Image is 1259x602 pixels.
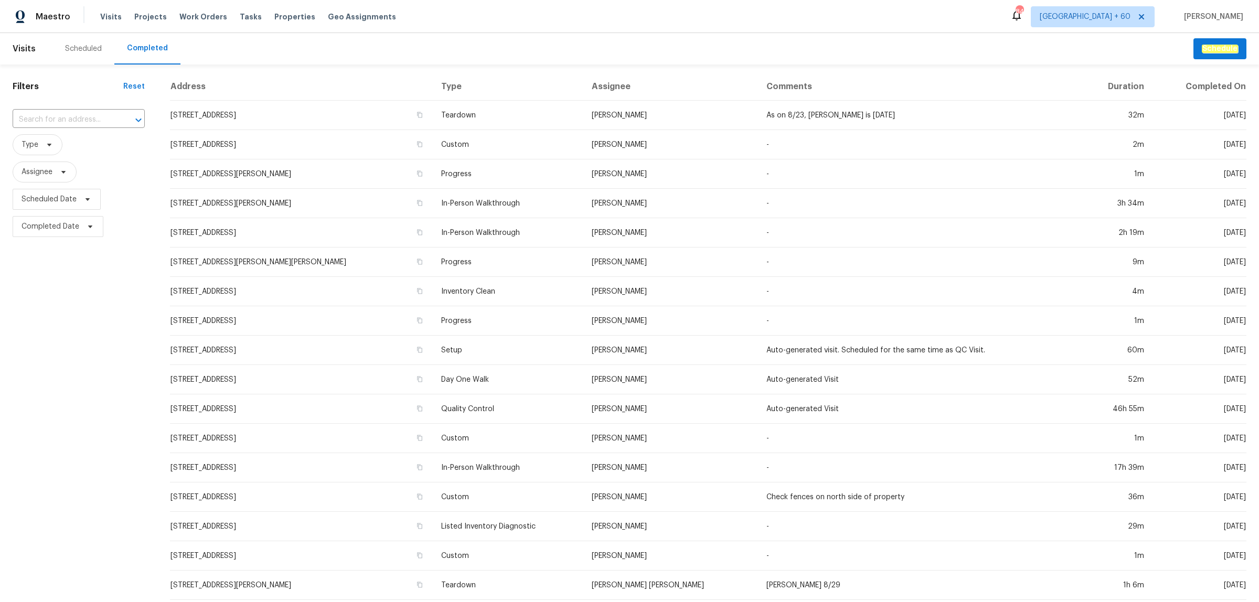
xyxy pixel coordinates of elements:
td: 3h 34m [1081,189,1153,218]
td: [DATE] [1153,482,1246,512]
td: 1m [1081,424,1153,453]
td: - [758,248,1081,277]
td: [DATE] [1153,277,1246,306]
td: [STREET_ADDRESS] [170,277,433,306]
td: 9m [1081,248,1153,277]
button: Copy Address [415,463,424,472]
td: - [758,189,1081,218]
td: [DATE] [1153,130,1246,159]
td: Custom [433,130,583,159]
td: Check fences on north side of property [758,482,1081,512]
th: Type [433,73,583,101]
button: Copy Address [415,433,424,443]
span: Geo Assignments [328,12,396,22]
td: Custom [433,424,583,453]
button: Schedule [1193,38,1246,60]
td: [DATE] [1153,541,1246,571]
td: [PERSON_NAME] [583,101,758,130]
td: [PERSON_NAME] [583,306,758,336]
button: Copy Address [415,228,424,237]
td: Quality Control [433,394,583,424]
td: In-Person Walkthrough [433,453,583,482]
td: Progress [433,306,583,336]
td: [STREET_ADDRESS] [170,482,433,512]
div: 845 [1016,6,1023,17]
td: [PERSON_NAME] [583,248,758,277]
button: Copy Address [415,198,424,208]
td: 1m [1081,306,1153,336]
td: Custom [433,541,583,571]
button: Copy Address [415,345,424,354]
button: Copy Address [415,374,424,384]
input: Search for an address... [13,112,115,128]
td: 1m [1081,159,1153,189]
button: Copy Address [415,110,424,120]
td: 17h 39m [1081,453,1153,482]
button: Copy Address [415,286,424,296]
td: [PERSON_NAME] [583,159,758,189]
td: [PERSON_NAME] [583,189,758,218]
td: [STREET_ADDRESS] [170,453,433,482]
td: Teardown [433,571,583,600]
td: - [758,512,1081,541]
td: [PERSON_NAME] [583,424,758,453]
span: Maestro [36,12,70,22]
td: [PERSON_NAME] [583,218,758,248]
td: - [758,424,1081,453]
button: Copy Address [415,551,424,560]
div: Scheduled [65,44,102,54]
button: Copy Address [415,257,424,266]
td: In-Person Walkthrough [433,189,583,218]
td: 36m [1081,482,1153,512]
td: [PERSON_NAME] [583,453,758,482]
span: Properties [274,12,315,22]
td: Progress [433,248,583,277]
td: - [758,277,1081,306]
td: 2h 19m [1081,218,1153,248]
td: [STREET_ADDRESS][PERSON_NAME][PERSON_NAME] [170,248,433,277]
td: [PERSON_NAME] [583,541,758,571]
td: [STREET_ADDRESS] [170,394,433,424]
td: Custom [433,482,583,512]
td: [PERSON_NAME] [583,365,758,394]
td: Auto-generated Visit [758,394,1081,424]
td: Auto-generated Visit [758,365,1081,394]
span: [PERSON_NAME] [1180,12,1243,22]
td: 2m [1081,130,1153,159]
button: Copy Address [415,169,424,178]
button: Open [131,113,146,127]
th: Comments [758,73,1081,101]
td: [PERSON_NAME] 8/29 [758,571,1081,600]
td: [PERSON_NAME] [583,482,758,512]
span: Visits [100,12,122,22]
button: Copy Address [415,580,424,589]
button: Copy Address [415,492,424,501]
td: [PERSON_NAME] [583,130,758,159]
button: Copy Address [415,139,424,149]
td: 1m [1081,541,1153,571]
td: [STREET_ADDRESS] [170,512,433,541]
button: Copy Address [415,316,424,325]
td: [STREET_ADDRESS] [170,365,433,394]
td: 4m [1081,277,1153,306]
td: [STREET_ADDRESS] [170,541,433,571]
td: [DATE] [1153,512,1246,541]
td: Progress [433,159,583,189]
td: - [758,130,1081,159]
span: Tasks [240,13,262,20]
th: Assignee [583,73,758,101]
td: 52m [1081,365,1153,394]
td: Day One Walk [433,365,583,394]
td: [PERSON_NAME] [583,336,758,365]
td: [PERSON_NAME] [583,512,758,541]
td: - [758,159,1081,189]
td: - [758,306,1081,336]
td: - [758,218,1081,248]
span: Scheduled Date [22,194,77,205]
td: [STREET_ADDRESS] [170,101,433,130]
td: [STREET_ADDRESS][PERSON_NAME] [170,189,433,218]
td: [PERSON_NAME] [PERSON_NAME] [583,571,758,600]
h1: Filters [13,81,123,92]
td: [STREET_ADDRESS][PERSON_NAME] [170,159,433,189]
td: In-Person Walkthrough [433,218,583,248]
